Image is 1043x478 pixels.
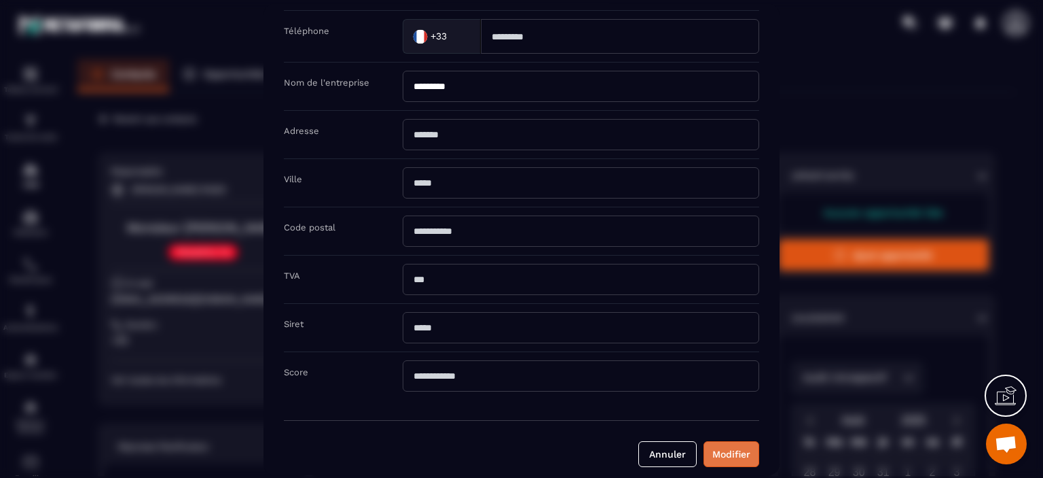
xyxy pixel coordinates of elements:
label: Siret [284,318,304,328]
label: TVA [284,270,300,280]
button: Modifier [703,441,759,466]
input: Search for option [450,26,466,46]
label: Ville [284,173,302,184]
button: Annuler [638,441,697,466]
span: +33 [431,29,447,43]
label: Nom de l'entreprise [284,77,369,87]
div: Search for option [403,18,481,53]
label: Adresse [284,125,319,135]
img: Country Flag [407,22,434,50]
label: Code postal [284,222,335,232]
label: Score [284,366,308,377]
a: Ouvrir le chat [986,424,1027,464]
label: Téléphone [284,25,329,35]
